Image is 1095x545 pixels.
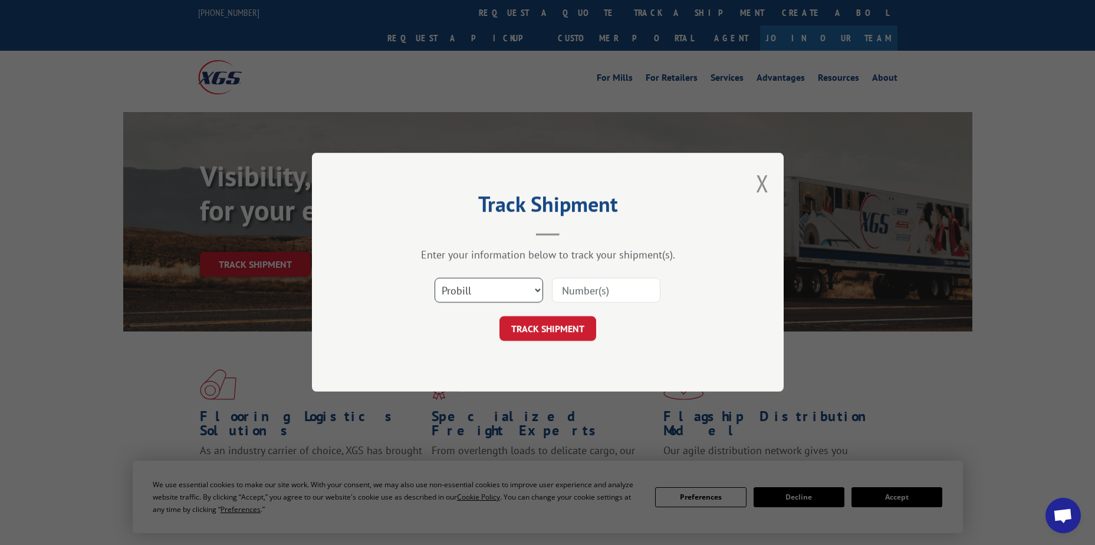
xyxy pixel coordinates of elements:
h2: Track Shipment [371,196,725,218]
input: Number(s) [552,278,660,303]
div: Open chat [1045,498,1081,533]
button: Close modal [756,168,769,199]
button: TRACK SHIPMENT [499,317,596,342]
div: Enter your information below to track your shipment(s). [371,248,725,262]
